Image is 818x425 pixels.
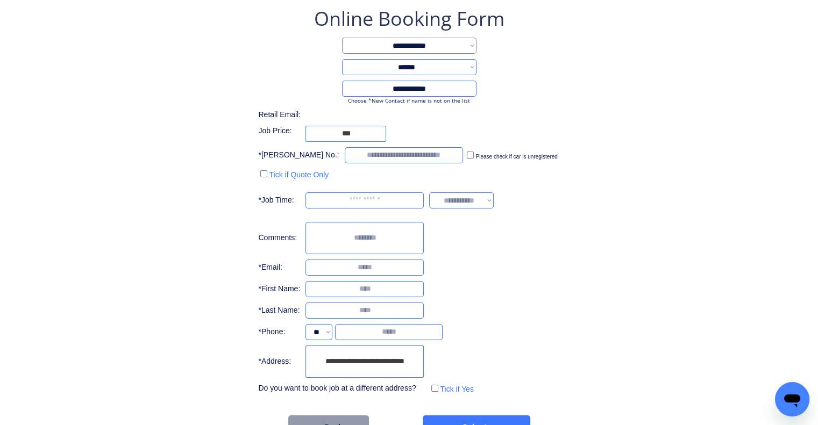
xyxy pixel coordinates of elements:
div: *Address: [258,356,300,367]
div: Comments: [258,233,300,243]
label: Please check if car is unregistered [475,154,557,160]
div: Job Price: [258,126,300,136]
div: *[PERSON_NAME] No.: [258,150,339,161]
div: Choose *New Contact if name is not on the list [342,97,476,104]
div: Do you want to book job at a different address? [258,383,424,394]
label: Tick if Yes [440,385,474,393]
div: *Email: [258,262,300,273]
div: *Last Name: [258,305,300,316]
iframe: Button to launch messaging window [775,382,809,416]
div: Online Booking Form [314,5,504,32]
label: Tick if Quote Only [269,170,329,179]
div: *Job Time: [258,195,300,206]
div: *Phone: [258,327,300,337]
div: Retail Email: [258,110,312,120]
div: *First Name: [258,284,300,294]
